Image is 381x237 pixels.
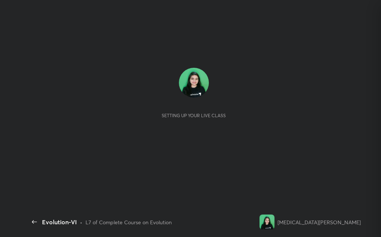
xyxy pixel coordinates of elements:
[85,218,172,226] div: L7 of Complete Course on Evolution
[179,68,209,98] img: 9a7fcd7d765c4f259b8b688c0b597ba8.jpg
[162,113,226,118] div: Setting up your live class
[277,218,361,226] div: [MEDICAL_DATA][PERSON_NAME]
[259,215,274,230] img: 9a7fcd7d765c4f259b8b688c0b597ba8.jpg
[80,218,82,226] div: •
[42,218,77,227] div: Evolution-VI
